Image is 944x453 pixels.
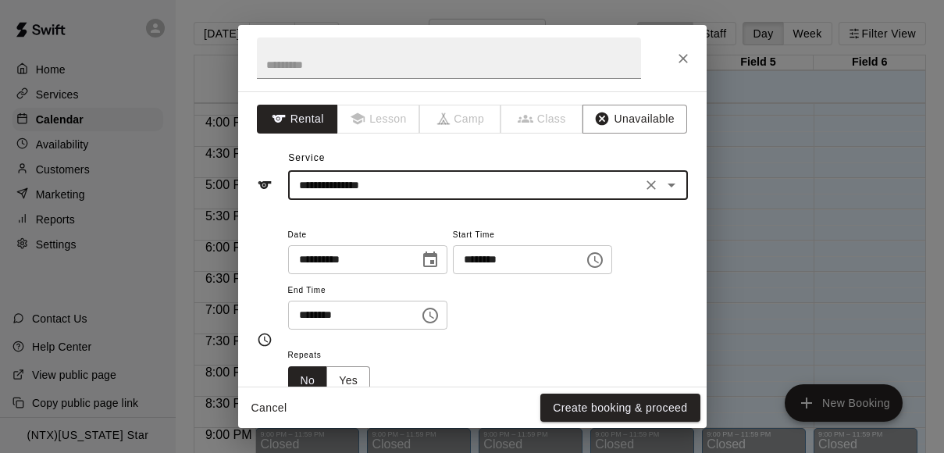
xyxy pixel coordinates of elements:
[257,105,339,134] button: Rental
[579,244,611,276] button: Choose time, selected time is 5:00 PM
[288,366,328,395] button: No
[338,105,420,134] span: Upgrade your plan to access this feature
[582,105,687,134] button: Unavailable
[669,45,697,73] button: Close
[540,394,700,423] button: Create booking & proceed
[288,280,447,301] span: End Time
[501,105,583,134] span: Upgrade your plan to access this feature
[288,225,447,246] span: Date
[415,244,446,276] button: Choose date, selected date is Aug 12, 2025
[257,332,273,348] svg: Timing
[420,105,502,134] span: Camps can only be created in the Services page
[257,177,273,193] svg: Service
[415,300,446,331] button: Choose time, selected time is 5:30 PM
[288,152,325,163] span: Service
[288,366,371,395] div: outlined button group
[244,394,294,423] button: Cancel
[640,174,662,196] button: Clear
[288,345,383,366] span: Repeats
[453,225,612,246] span: Start Time
[661,174,682,196] button: Open
[326,366,370,395] button: Yes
